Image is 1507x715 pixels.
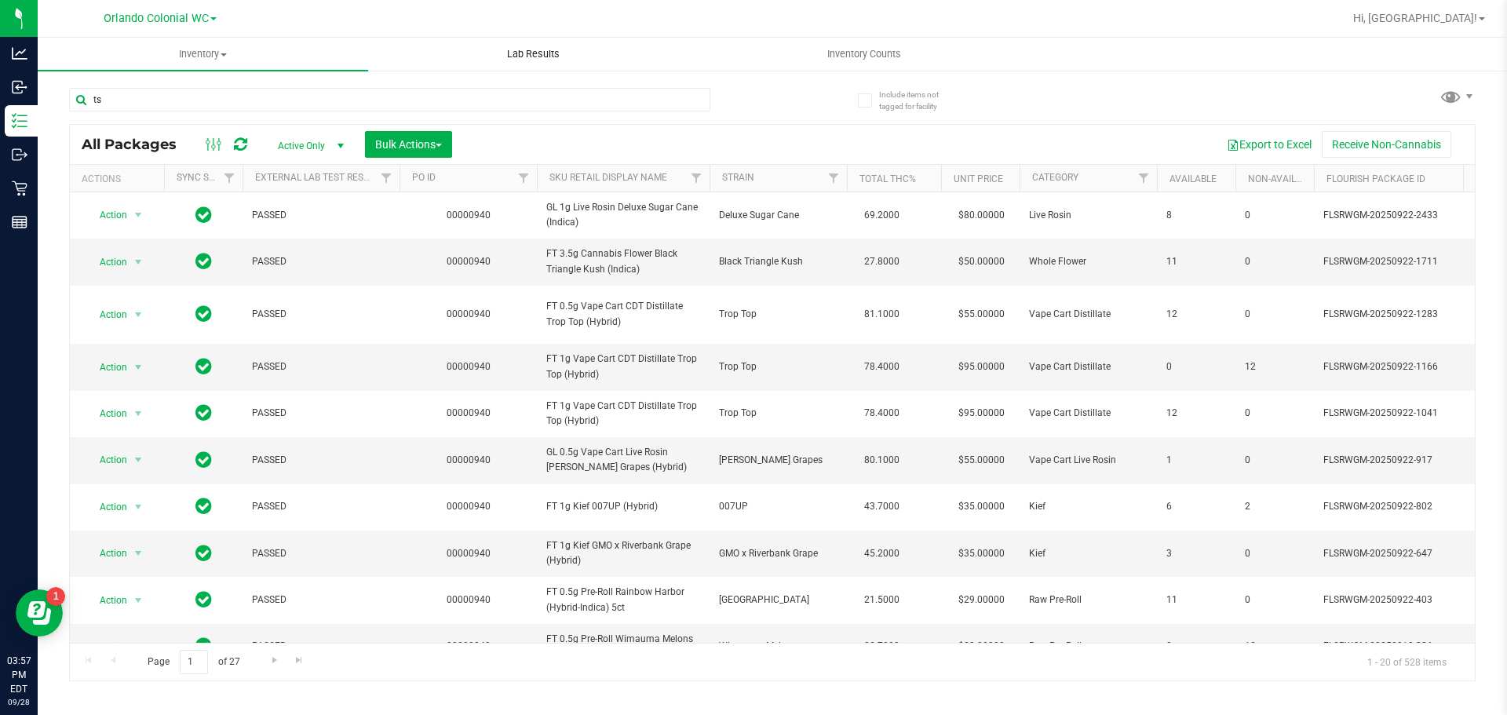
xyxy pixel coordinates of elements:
[719,307,837,322] span: Trop Top
[252,593,390,607] span: PASSED
[546,399,700,429] span: FT 1g Vape Cart CDT Distillate Trop Top (Hybrid)
[1029,254,1148,269] span: Whole Flower
[263,650,286,671] a: Go to the next page
[1029,499,1148,514] span: Kief
[1245,499,1304,514] span: 2
[7,696,31,708] p: 09/28
[255,172,378,183] a: External Lab Test Result
[1166,546,1226,561] span: 3
[129,403,148,425] span: select
[821,165,847,192] a: Filter
[1029,359,1148,374] span: Vape Cart Distillate
[38,38,368,71] a: Inventory
[1245,546,1304,561] span: 0
[856,589,907,611] span: 21.5000
[1166,406,1226,421] span: 12
[1323,499,1477,514] span: FLSRWGM-20250922-802
[252,359,390,374] span: PASSED
[374,165,400,192] a: Filter
[951,402,1013,425] span: $95.00000
[447,501,491,512] a: 00000940
[412,172,436,183] a: PO ID
[368,38,699,71] a: Lab Results
[719,593,837,607] span: [GEOGRAPHIC_DATA]
[1245,359,1304,374] span: 12
[252,546,390,561] span: PASSED
[195,356,212,378] span: In Sync
[180,650,208,674] input: 1
[195,303,212,325] span: In Sync
[447,548,491,559] a: 00000940
[856,356,907,378] span: 78.4000
[1355,650,1459,673] span: 1 - 20 of 528 items
[129,449,148,471] span: select
[1322,131,1451,158] button: Receive Non-Cannabis
[288,650,311,671] a: Go to the last page
[1323,639,1477,654] span: FLSRWGM-20250919-386
[129,204,148,226] span: select
[856,542,907,565] span: 45.2000
[82,136,192,153] span: All Packages
[7,654,31,696] p: 03:57 PM EDT
[82,173,158,184] div: Actions
[859,173,916,184] a: Total THC%
[546,352,700,381] span: FT 1g Vape Cart CDT Distillate Trop Top (Hybrid)
[12,79,27,95] inline-svg: Inbound
[86,449,128,471] span: Action
[719,359,837,374] span: Trop Top
[86,356,128,378] span: Action
[719,406,837,421] span: Trop Top
[252,406,390,421] span: PASSED
[104,12,209,25] span: Orlando Colonial WC
[1245,208,1304,223] span: 0
[806,47,922,61] span: Inventory Counts
[951,542,1013,565] span: $35.00000
[856,495,907,518] span: 43.7000
[252,208,390,223] span: PASSED
[951,495,1013,518] span: $35.00000
[195,402,212,424] span: In Sync
[195,495,212,517] span: In Sync
[1245,593,1304,607] span: 0
[447,256,491,267] a: 00000940
[1029,593,1148,607] span: Raw Pre-Roll
[86,251,128,273] span: Action
[447,361,491,372] a: 00000940
[546,200,700,230] span: GL 1g Live Rosin Deluxe Sugar Cane (Indica)
[1323,546,1477,561] span: FLSRWGM-20250922-647
[856,303,907,326] span: 81.1000
[447,210,491,221] a: 00000940
[86,204,128,226] span: Action
[1323,406,1477,421] span: FLSRWGM-20250922-1041
[447,308,491,319] a: 00000940
[129,356,148,378] span: select
[856,449,907,472] span: 80.1000
[1166,499,1226,514] span: 6
[12,113,27,129] inline-svg: Inventory
[856,204,907,227] span: 69.2000
[1323,254,1477,269] span: FLSRWGM-20250922-1711
[195,589,212,611] span: In Sync
[1166,639,1226,654] span: 0
[12,181,27,196] inline-svg: Retail
[546,299,700,329] span: FT 0.5g Vape Cart CDT Distillate Trop Top (Hybrid)
[719,639,837,654] span: Wimauma Melons
[195,449,212,471] span: In Sync
[546,538,700,568] span: FT 1g Kief GMO x Riverbank Grape (Hybrid)
[86,304,128,326] span: Action
[195,250,212,272] span: In Sync
[1131,165,1157,192] a: Filter
[951,356,1013,378] span: $95.00000
[546,445,700,475] span: GL 0.5g Vape Cart Live Rosin [PERSON_NAME] Grapes (Hybrid)
[546,585,700,615] span: FT 0.5g Pre-Roll Rainbow Harbor (Hybrid-Indica) 5ct
[447,454,491,465] a: 00000940
[722,172,754,183] a: Strain
[1029,208,1148,223] span: Live Rosin
[195,635,212,657] span: In Sync
[546,499,700,514] span: FT 1g Kief 007UP (Hybrid)
[1166,359,1226,374] span: 0
[1029,406,1148,421] span: Vape Cart Distillate
[1166,307,1226,322] span: 12
[951,204,1013,227] span: $80.00000
[1029,639,1148,654] span: Raw Pre-Roll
